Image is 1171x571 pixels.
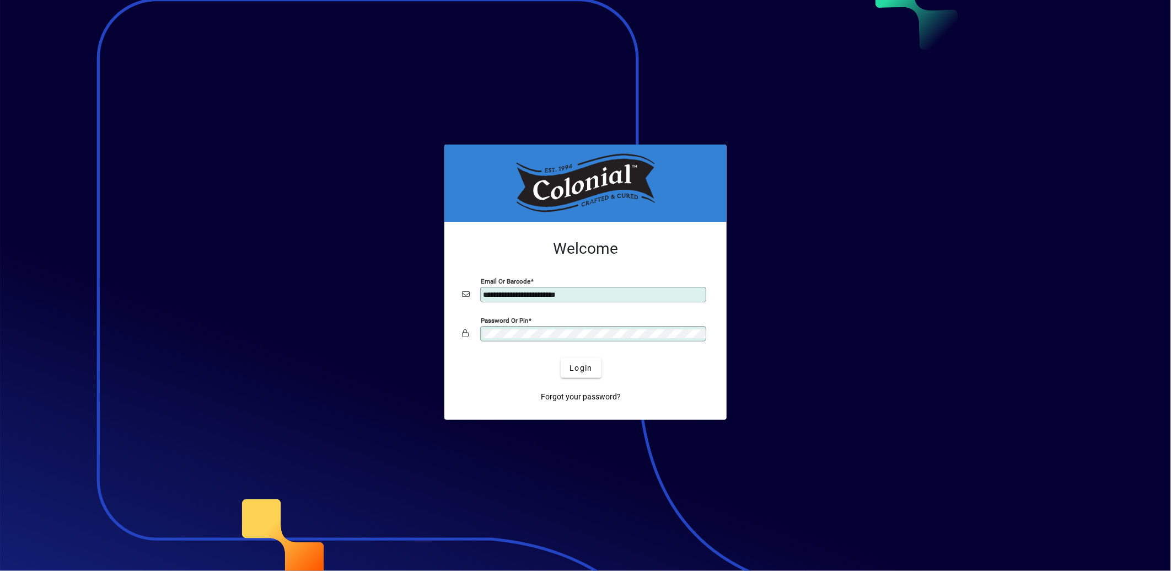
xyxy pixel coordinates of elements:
span: Login [570,362,592,374]
span: Forgot your password? [541,391,621,403]
button: Login [561,358,601,378]
mat-label: Email or Barcode [481,278,530,285]
a: Forgot your password? [537,387,626,407]
h2: Welcome [462,239,709,258]
mat-label: Password or Pin [481,317,528,324]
